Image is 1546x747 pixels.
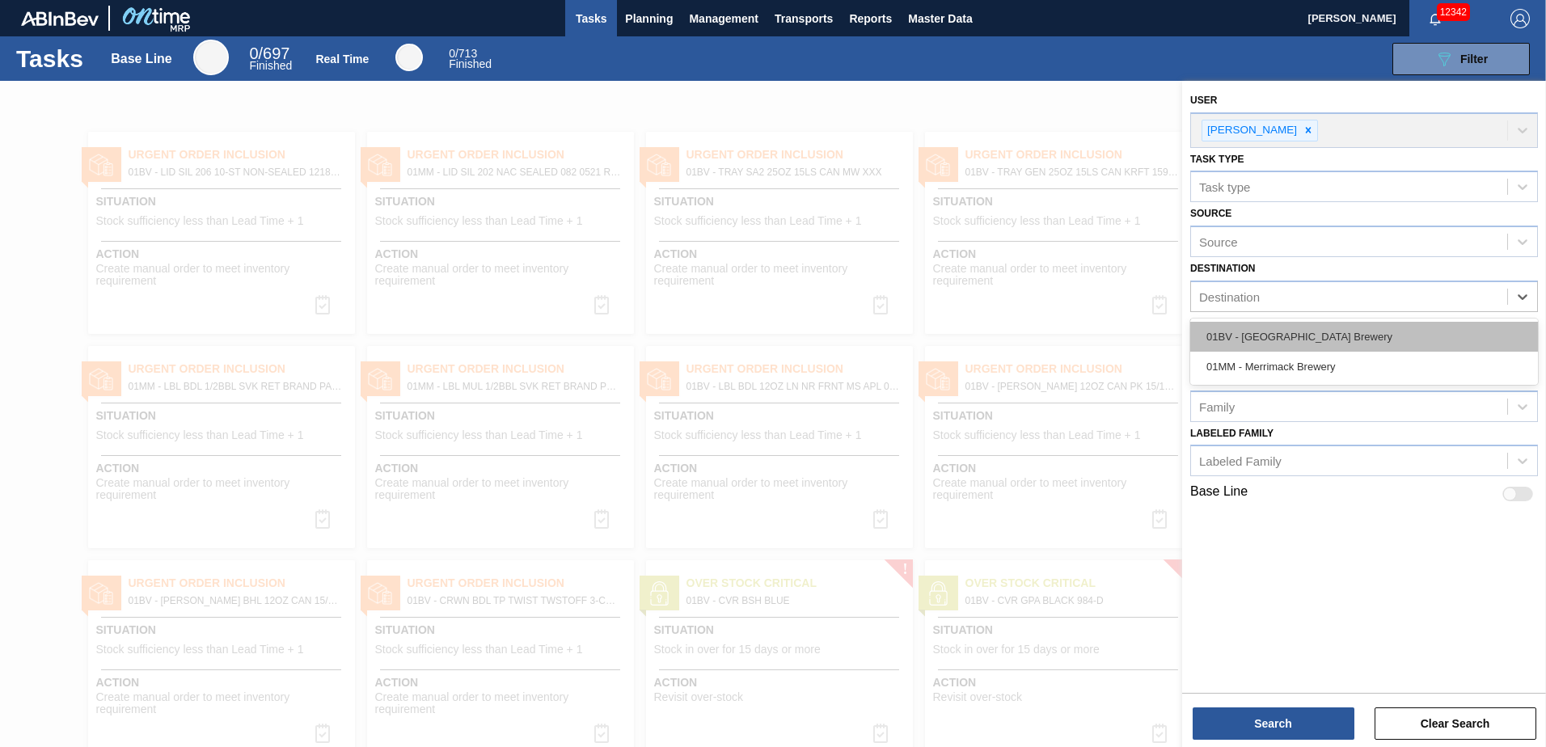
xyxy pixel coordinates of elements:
[1199,399,1235,413] div: Family
[1190,208,1231,219] label: Source
[1190,263,1255,274] label: Destination
[908,9,972,28] span: Master Data
[249,47,292,71] div: Base Line
[193,40,229,75] div: Base Line
[1190,322,1538,352] div: 01BV - [GEOGRAPHIC_DATA] Brewery
[1190,154,1244,165] label: Task type
[775,9,833,28] span: Transports
[1409,7,1461,30] button: Notifications
[1190,318,1278,329] label: Material Group
[1190,95,1217,106] label: User
[111,52,172,66] div: Base Line
[689,9,758,28] span: Management
[1199,290,1260,304] div: Destination
[1190,352,1538,382] div: 01MM - Merrimack Brewery
[1510,9,1530,28] img: Logout
[1460,53,1488,65] span: Filter
[21,11,99,26] img: TNhmsLtSVTkK8tSr43FrP2fwEKptu5GPRR3wAAAABJRU5ErkJggg==
[449,47,477,60] span: / 713
[449,57,492,70] span: Finished
[1392,43,1530,75] button: Filter
[625,9,673,28] span: Planning
[849,9,892,28] span: Reports
[249,44,258,62] span: 0
[1190,428,1274,439] label: Labeled Family
[249,59,292,72] span: Finished
[395,44,423,71] div: Real Time
[1190,484,1248,504] label: Base Line
[16,49,87,68] h1: Tasks
[1437,3,1470,21] span: 12342
[249,44,289,62] span: / 697
[449,49,492,70] div: Real Time
[1199,180,1250,194] div: Task type
[315,53,369,65] div: Real Time
[1199,235,1238,249] div: Source
[1199,454,1282,468] div: Labeled Family
[449,47,455,60] span: 0
[573,9,609,28] span: Tasks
